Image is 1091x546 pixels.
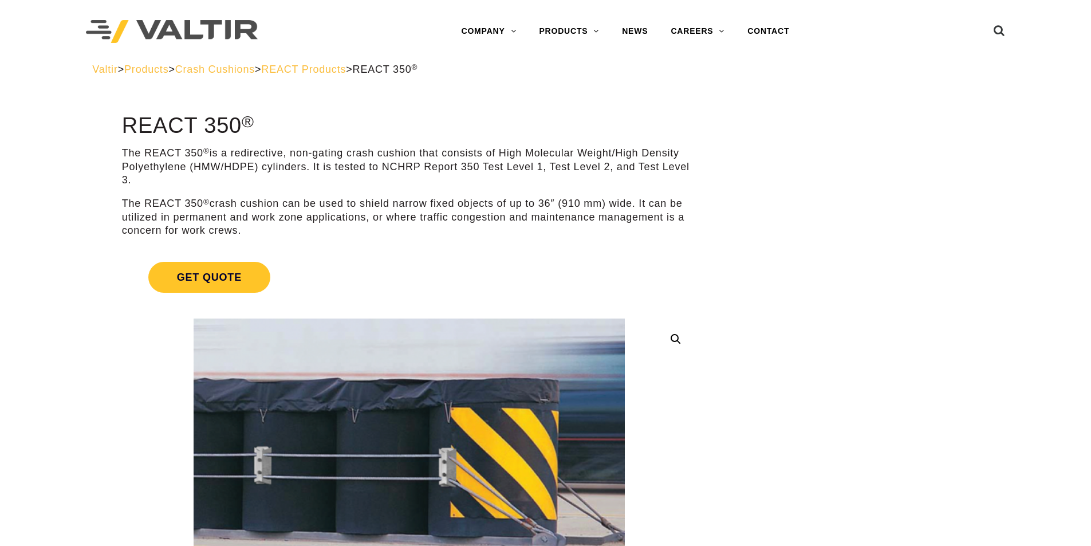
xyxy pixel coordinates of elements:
[122,248,696,307] a: Get Quote
[124,64,168,75] a: Products
[736,20,801,43] a: CONTACT
[175,64,255,75] a: Crash Cushions
[353,64,418,75] span: REACT 350
[527,20,611,43] a: PRODUCTS
[450,20,527,43] a: COMPANY
[611,20,659,43] a: NEWS
[203,147,210,155] sup: ®
[412,63,418,72] sup: ®
[659,20,736,43] a: CAREERS
[148,262,270,293] span: Get Quote
[261,64,346,75] a: REACT Products
[203,198,210,206] sup: ®
[122,114,696,138] h1: REACT 350
[122,147,696,187] p: The REACT 350 is a redirective, non-gating crash cushion that consists of High Molecular Weight/H...
[92,64,117,75] a: Valtir
[242,112,254,131] sup: ®
[122,197,696,237] p: The REACT 350 crash cushion can be used to shield narrow fixed objects of up to 36″ (910 mm) wide...
[92,63,999,76] div: > > > >
[86,20,258,44] img: Valtir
